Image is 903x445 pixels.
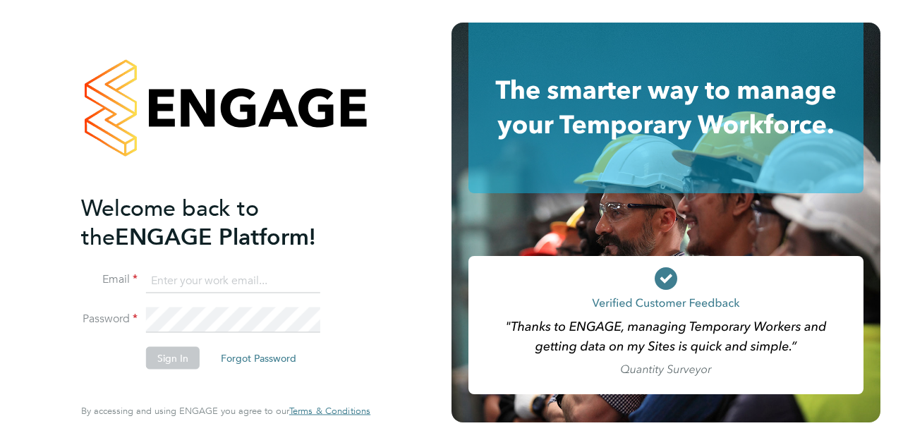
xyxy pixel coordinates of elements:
h2: ENGAGE Platform! [81,193,356,251]
label: Password [81,311,138,326]
button: Forgot Password [210,346,308,369]
a: Terms & Conditions [289,406,370,417]
span: Terms & Conditions [289,405,370,417]
button: Sign In [146,346,200,369]
span: Welcome back to the [81,194,259,250]
input: Enter your work email... [146,268,320,293]
span: By accessing and using ENGAGE you agree to our [81,405,370,417]
label: Email [81,272,138,287]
